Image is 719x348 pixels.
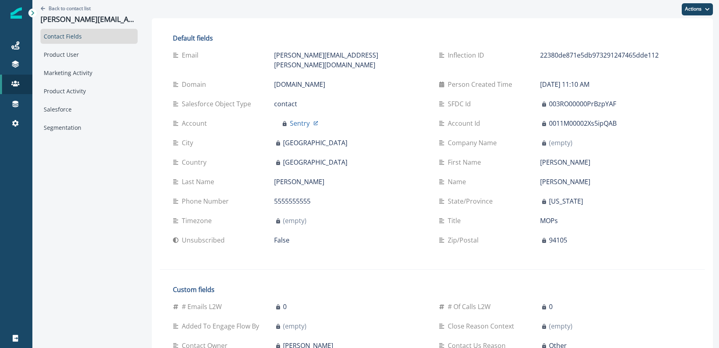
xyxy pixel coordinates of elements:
p: # Emails L2W [182,302,225,311]
p: Person Created Time [448,79,515,89]
p: 94105 [549,235,567,245]
p: First Name [448,157,484,167]
p: Sentry [290,118,310,128]
p: Country [182,157,210,167]
p: Name [448,177,469,187]
p: False [274,235,289,245]
p: Account Id [448,118,483,128]
div: Contact Fields [40,29,138,44]
p: 22380de871e5db973291247465dde112 [540,50,659,60]
p: Last Name [182,177,217,187]
p: Company Name [448,138,500,148]
p: 5555555555 [274,196,311,206]
p: Close Reason Context [448,321,517,331]
p: Back to contact list [49,5,91,12]
p: City [182,138,196,148]
div: Marketing Activity [40,65,138,80]
div: Segmentation [40,120,138,135]
div: Product Activity [40,84,138,99]
div: Salesforce [40,102,138,117]
p: SFDC Id [448,99,474,109]
p: Phone Number [182,196,232,206]
p: Inflection ID [448,50,487,60]
p: Timezone [182,216,215,226]
p: 003RO00000PrBzpYAF [549,99,616,109]
p: Email [182,50,202,60]
p: # of Calls L2W [448,302,494,311]
p: [DATE] 11:10 AM [540,79,589,89]
p: MOPs [540,216,558,226]
p: Domain [182,79,209,89]
p: 0 [283,302,287,311]
p: [PERSON_NAME] [540,177,590,187]
p: [PERSON_NAME][EMAIL_ADDRESS][PERSON_NAME][DOMAIN_NAME] [274,50,426,70]
button: Actions [682,3,713,15]
p: Account [182,118,210,128]
h2: Default fields [173,34,692,42]
p: Salesforce Object Type [182,99,254,109]
p: [DOMAIN_NAME] [274,79,325,89]
p: (empty) [549,321,572,331]
img: Inflection [11,7,22,19]
p: Unsubscribed [182,235,228,245]
p: [PERSON_NAME][EMAIL_ADDRESS][PERSON_NAME][DOMAIN_NAME] [40,15,138,24]
p: [GEOGRAPHIC_DATA] [283,138,347,148]
p: [US_STATE] [549,196,583,206]
h2: Custom fields [173,286,692,294]
p: (empty) [549,138,572,148]
p: Zip/Postal [448,235,482,245]
p: (empty) [283,216,306,226]
p: 0011M00002Xs5ipQAB [549,118,617,128]
p: State/Province [448,196,496,206]
div: Product User [40,47,138,62]
p: Title [448,216,464,226]
p: Added to Engage Flow by [182,321,262,331]
p: [PERSON_NAME] [274,177,324,187]
p: contact [274,99,297,109]
button: Go back [40,5,91,12]
p: (empty) [283,321,306,331]
p: [PERSON_NAME] [540,157,590,167]
p: 0 [549,302,553,311]
p: [GEOGRAPHIC_DATA] [283,157,347,167]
